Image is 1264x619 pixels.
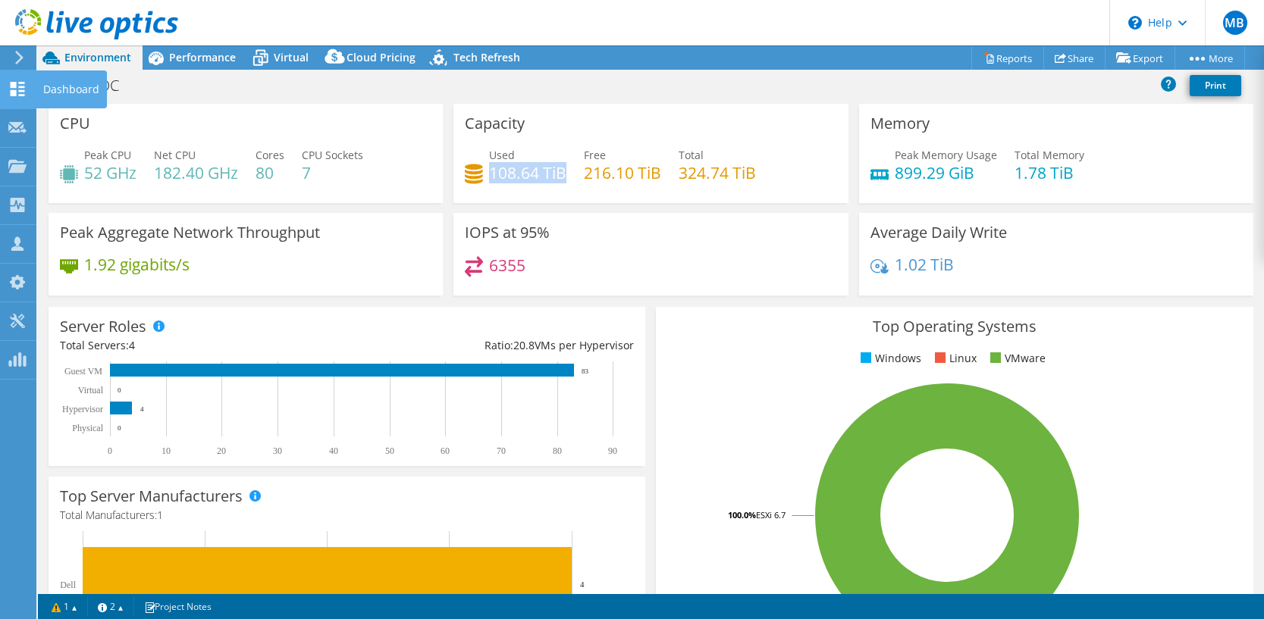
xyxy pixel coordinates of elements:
h3: Top Operating Systems [667,318,1241,335]
h3: Peak Aggregate Network Throughput [60,224,320,241]
div: Dashboard [36,70,107,108]
a: 1 [41,597,88,616]
span: Net CPU [154,148,196,162]
h3: Memory [870,115,930,132]
tspan: 100.0% [728,509,756,521]
span: Environment [64,50,131,64]
span: 4 [129,338,135,352]
text: 4 [140,405,144,413]
text: Virtual [78,385,104,395]
li: Windows [857,350,921,367]
a: 2 [87,597,134,616]
span: Cloud Pricing [347,50,416,64]
h4: 899.29 GiB [895,164,997,181]
h4: 6355 [489,257,525,274]
tspan: ESXi 6.7 [756,509,786,521]
h4: 182.40 GHz [154,164,238,181]
h3: Server Roles [60,318,146,335]
a: More [1175,46,1245,70]
h4: 216.10 TiB [584,164,661,181]
h3: CPU [60,115,90,132]
span: Peak CPU [84,148,131,162]
span: Total Memory [1015,148,1084,162]
span: Performance [169,50,236,64]
span: MB [1223,11,1247,35]
a: Share [1043,46,1106,70]
text: 0 [118,424,121,432]
text: 0 [108,445,112,456]
h4: 1.02 TiB [895,256,954,273]
text: 50 [385,445,394,456]
li: Linux [931,350,977,367]
text: 80 [553,445,562,456]
text: 30 [273,445,282,456]
text: 10 [162,445,171,456]
text: 40 [329,445,338,456]
text: Dell [60,580,76,590]
a: Project Notes [133,597,222,616]
span: Peak Memory Usage [895,148,997,162]
div: Ratio: VMs per Hypervisor [347,337,635,354]
span: Total [679,148,704,162]
h4: Total Manufacturers: [60,507,634,524]
span: Free [584,148,606,162]
span: Cores [256,148,284,162]
text: 83 [582,367,589,375]
h4: 1.78 TiB [1015,164,1084,181]
text: Guest VM [64,366,102,377]
h4: 108.64 TiB [489,164,566,181]
h3: Top Server Manufacturers [60,488,243,505]
h4: 1.92 gigabits/s [84,256,190,273]
span: Virtual [274,50,309,64]
h4: 7 [302,164,363,181]
text: Hypervisor [62,404,103,414]
a: Print [1190,75,1241,96]
text: 70 [497,445,506,456]
text: 60 [441,445,450,456]
text: 0 [118,386,121,394]
h3: Average Daily Write [870,224,1007,241]
span: 20.8 [513,338,535,352]
a: Export [1105,46,1175,70]
h3: IOPS at 95% [465,224,550,241]
span: CPU Sockets [302,148,363,162]
h3: Capacity [465,115,525,132]
text: 20 [217,445,226,456]
text: Physical [72,423,103,433]
div: Total Servers: [60,337,347,354]
li: VMware [986,350,1046,367]
svg: \n [1128,16,1142,30]
h4: 52 GHz [84,164,136,181]
span: Used [489,148,515,162]
h4: 80 [256,164,284,181]
text: 4 [580,580,585,589]
span: 1 [157,508,163,522]
span: Tech Refresh [453,50,520,64]
a: Reports [971,46,1044,70]
text: 90 [608,445,617,456]
h4: 324.74 TiB [679,164,756,181]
